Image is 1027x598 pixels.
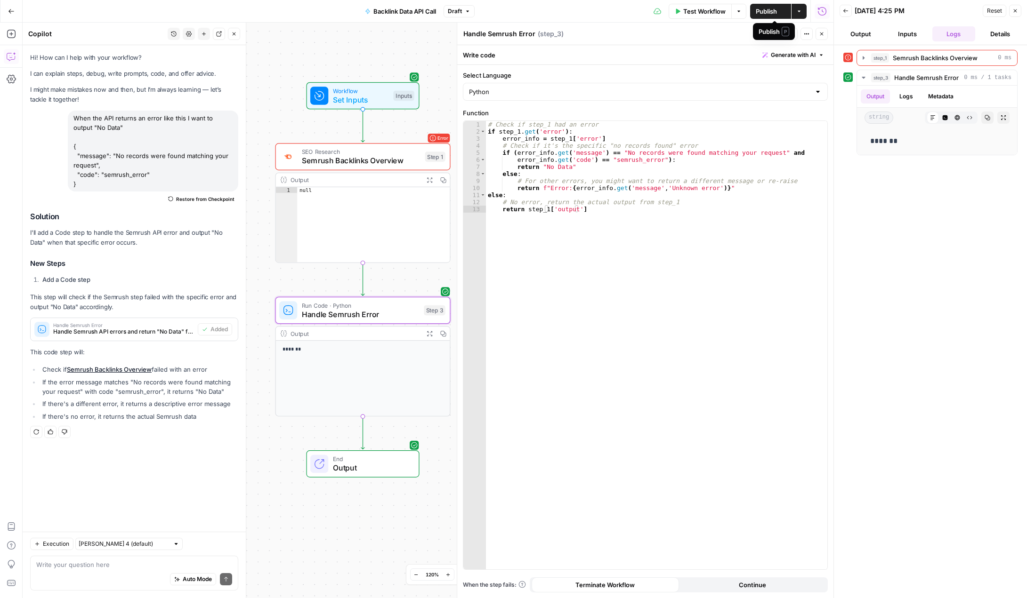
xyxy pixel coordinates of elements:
span: 0 ms / 1 tasks [964,73,1011,82]
div: When the API returns an error like this I want to output "No Data" { "message": "No records were ... [68,111,238,191]
p: I can explain steps, debug, write prompts, code, and offer advice. [30,69,238,79]
span: SEO Research [302,147,421,156]
div: 3 [463,135,486,142]
div: WorkflowSet InputsInputs [275,82,451,110]
span: End [333,454,410,463]
g: Edge from step_3 to end [361,416,364,449]
div: 8 [463,170,486,177]
div: 1 [463,121,486,128]
p: This step will check if the Semrush step failed with the specific error and output "No Data" acco... [30,292,238,312]
div: 9 [463,177,486,184]
img: 3lyvnidk9veb5oecvmize2kaffdg [283,152,294,162]
div: 2 [463,128,486,135]
p: This code step will: [30,347,238,357]
div: Run Code · PythonHandle Semrush ErrorStep 3Output**** ** [275,297,451,416]
div: Inputs [393,91,414,101]
g: Edge from step_1 to step_3 [361,263,364,296]
div: 11 [463,191,486,199]
span: Error [437,131,448,145]
span: Semrush Backlinks Overview [893,53,978,63]
span: Generate with AI [771,51,816,59]
span: Publish [756,7,777,16]
h2: Solution [30,212,238,221]
button: Metadata [922,89,959,104]
li: Check if failed with an error [40,365,238,374]
textarea: Handle Semrush Error [463,29,535,39]
div: 4 [463,142,486,149]
li: If there's a different error, it returns a descriptive error message [40,399,238,408]
span: Restore from Checkpoint [176,195,235,203]
button: Details [979,26,1022,41]
span: Toggle code folding, row 6 [480,156,485,163]
button: Draft [444,5,475,17]
div: Output [291,175,420,184]
h3: New Steps [30,258,238,270]
span: Test [782,30,793,38]
div: 1 [276,187,298,193]
span: Toggle code folding, rows 11 through 13 [480,191,485,199]
span: Execution [43,540,69,548]
div: Write code [457,45,833,64]
span: Auto Mode [183,575,212,583]
button: Backlink Data API Call [359,4,442,19]
span: Test Workflow [683,7,726,16]
div: 0 ms / 1 tasks [857,86,1017,155]
div: 5 [463,149,486,156]
button: Test Workflow [669,4,731,19]
button: Logs [894,89,919,104]
button: Inputs [886,26,929,41]
div: Step 1 [425,151,445,162]
span: Added [210,325,228,334]
div: 6 [463,156,486,163]
button: 0 ms [857,50,1017,65]
div: 10 [463,184,486,191]
a: When the step fails: [463,581,526,589]
div: EndOutput [275,450,451,478]
strong: Add a Code step [42,276,90,283]
span: Handle Semrush Error [894,73,959,82]
button: Added [198,323,232,335]
g: Edge from start to step_1 [361,109,364,142]
div: Output [291,329,420,338]
button: Restore from Checkpoint [164,193,238,205]
div: 13 [463,206,486,213]
button: Output [861,89,890,104]
button: Logs [932,26,975,41]
span: Workflow [333,86,389,95]
span: Continue [739,580,766,590]
button: 0 ms / 1 tasks [857,70,1017,85]
button: Test [769,28,798,40]
span: Handle Semrush API errors and return "No Data" for the specific "No records were found" error [53,327,194,336]
span: step_1 [871,53,889,63]
span: 120% [426,571,439,578]
span: ( step_3 ) [538,29,564,39]
button: Execution [30,538,73,550]
li: If the error message matches "No records were found matching your request" with code "semrush_err... [40,377,238,396]
span: Set Inputs [333,94,389,105]
span: Run Code · Python [302,301,420,310]
button: Generate with AI [759,49,828,61]
div: Step 3 [424,305,445,316]
p: Hi! How can I help with your workflow? [30,53,238,63]
span: Handle Semrush Error [302,309,420,320]
button: Continue [679,577,826,592]
span: step_3 [871,73,890,82]
span: Output [333,462,410,473]
button: Reset [983,5,1006,17]
span: Handle Semrush Error [53,323,194,327]
button: Auto Mode [170,573,216,585]
p: I'll add a Code step to handle the Semrush API error and output "No Data" when that specific erro... [30,228,238,247]
input: Python [469,87,810,96]
span: Semrush Backlinks Overview [302,155,421,167]
input: Claude Sonnet 4 (default) [79,539,169,549]
div: 7 [463,163,486,170]
div: Copilot [28,29,165,39]
div: 12 [463,199,486,206]
span: Draft [448,7,462,16]
button: Publish [750,4,791,19]
a: Semrush Backlinks Overview [67,366,152,373]
button: Output [840,26,882,41]
p: I might make mistakes now and then, but I’m always learning — let’s tackle it together! [30,85,238,104]
span: Toggle code folding, rows 2 through 10 [480,128,485,135]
